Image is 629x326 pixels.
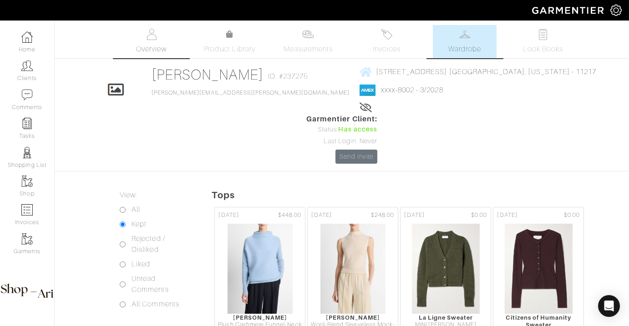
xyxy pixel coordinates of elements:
[218,211,238,220] span: [DATE]
[320,223,386,314] img: NBWaJL3Esig3KgVouKbnLfRW
[132,233,189,255] label: Rejected / Disliked
[538,29,549,40] img: todo-9ac3debb85659649dc8f770b8b6100bb5dab4b48dedcbae339e5042a72dfd3cc.svg
[152,90,350,96] a: [PERSON_NAME][EMAIL_ADDRESS][PERSON_NAME][DOMAIN_NAME]
[610,5,622,16] img: gear-icon-white-bd11855cb880d31180b6d7d6211b90ccbf57a29d726f0c71d8c61bd08dd39cc2.png
[360,66,597,77] a: [STREET_ADDRESS] [GEOGRAPHIC_DATA], [US_STATE] - 11217
[411,223,480,314] img: F92uCdGA7uKooUz8ayxz2WgQ
[448,44,481,55] span: Wardrobe
[132,219,147,230] label: Kept
[284,44,333,55] span: Measurements
[215,314,305,321] div: [PERSON_NAME]
[471,211,487,220] span: $0.00
[528,2,610,18] img: garmentier-logo-header-white-b43fb05a5012e4ada735d5af1a66efaba907eab6374d6393d1fbf88cb4ef424d.png
[311,211,331,220] span: [DATE]
[404,211,424,220] span: [DATE]
[21,89,33,100] img: comment-icon-a0a6a9ef722e966f86d9cbdc48e553b5cf19dbc54f86b18d962a5391bc8f6eb6.png
[276,25,340,58] a: Measurements
[132,299,179,310] label: All Comments
[308,314,398,321] div: [PERSON_NAME]
[504,223,573,314] img: nFCnGZKru5ZuYHZPpxWNRsWG
[132,204,140,215] label: All
[227,223,293,314] img: KCXyeEjvUpfYYyRNfvysWZUu
[564,211,580,220] span: $0.00
[373,44,401,55] span: Invoices
[306,114,377,125] span: Garmentier Client:
[381,29,392,40] img: orders-27d20c2124de7fd6de4e0e44c1d41de31381a507db9b33961299e4e07d508b8c.svg
[21,233,33,245] img: garments-icon-b7da505a4dc4fd61783c78ac3ca0ef83fa9d6f193b1c9dc38574b1d14d53ca28.png
[132,259,150,270] label: Liked
[120,190,137,201] label: View:
[21,147,33,158] img: stylists-icon-eb353228a002819b7ec25b43dbf5f0378dd9e0616d9560372ff212230b889e62.png
[21,204,33,216] img: orders-icon-0abe47150d42831381b5fb84f609e132dff9fe21cb692f30cb5eec754e2cba89.png
[306,136,377,146] div: Last Login: Never
[355,25,418,58] a: Invoices
[21,176,33,187] img: garments-icon-b7da505a4dc4fd61783c78ac3ca0ef83fa9d6f193b1c9dc38574b1d14d53ca28.png
[381,86,443,94] a: xxxx-8002 - 3/2028
[497,211,517,220] span: [DATE]
[335,150,377,164] a: Send Invite
[212,190,629,201] h5: Tops
[511,25,575,58] a: Look Books
[376,68,597,76] span: [STREET_ADDRESS] [GEOGRAPHIC_DATA], [US_STATE] - 11217
[401,314,491,321] div: La Ligne Sweater
[146,29,157,40] img: basicinfo-40fd8af6dae0f16599ec9e87c0ef1c0a1fdea2edbe929e3d69a839185d80c458.svg
[21,60,33,71] img: clients-icon-6bae9207a08558b7cb47a8932f037763ab4055f8c8b6bfacd5dc20c3e0201464.png
[136,44,167,55] span: Overview
[360,85,375,96] img: american_express-1200034d2e149cdf2cc7894a33a747db654cf6f8355cb502592f1d228b2ac700.png
[306,125,377,135] div: Status:
[598,295,620,317] div: Open Intercom Messenger
[132,273,189,295] label: Unread Comments
[459,29,471,40] img: wardrobe-487a4870c1b7c33e795ec22d11cfc2ed9d08956e64fb3008fe2437562e282088.svg
[152,66,264,83] a: [PERSON_NAME]
[278,211,301,220] span: $448.00
[433,25,497,58] a: Wardrobe
[21,118,33,129] img: reminder-icon-8004d30b9f0a5d33ae49ab947aed9ed385cf756f9e5892f1edd6e32f2345188e.png
[338,125,377,135] span: Has access
[371,211,394,220] span: $248.00
[268,71,308,82] span: ID: #237275
[120,25,183,58] a: Overview
[523,44,563,55] span: Look Books
[21,31,33,43] img: dashboard-icon-dbcd8f5a0b271acd01030246c82b418ddd0df26cd7fceb0bd07c9910d44c42f6.png
[204,44,255,55] span: Product Library
[198,29,262,55] a: Product Library
[302,29,314,40] img: measurements-466bbee1fd09ba9460f595b01e5d73f9e2bff037440d3c8f018324cb6cdf7a4a.svg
